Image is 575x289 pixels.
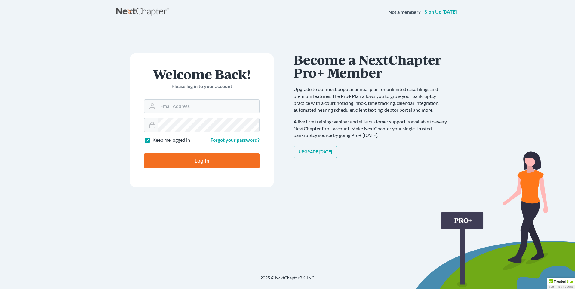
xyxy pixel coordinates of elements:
h1: Welcome Back! [144,68,260,81]
strong: Not a member? [388,9,421,16]
a: Upgrade [DATE] [294,146,337,158]
a: Forgot your password? [211,137,260,143]
p: Please log in to your account [144,83,260,90]
div: TrustedSite Certified [547,278,575,289]
p: Upgrade to our most popular annual plan for unlimited case filings and premium features. The Pro+... [294,86,453,113]
p: A live firm training webinar and elite customer support is available to every NextChapter Pro+ ac... [294,118,453,139]
div: 2025 © NextChapterBK, INC [116,275,459,286]
label: Keep me logged in [152,137,190,144]
input: Log In [144,153,260,168]
h1: Become a NextChapter Pro+ Member [294,53,453,79]
a: Sign up [DATE]! [423,10,459,14]
input: Email Address [158,100,259,113]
